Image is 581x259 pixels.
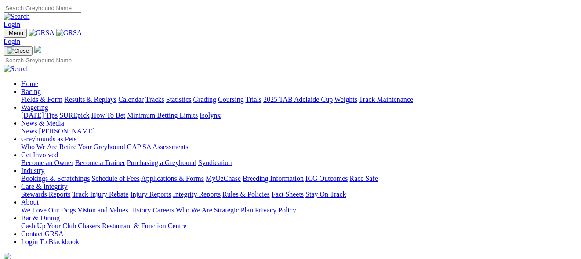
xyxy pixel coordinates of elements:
[21,206,76,214] a: We Love Our Dogs
[21,222,577,230] div: Bar & Dining
[305,175,348,182] a: ICG Outcomes
[263,96,333,103] a: 2025 TAB Adelaide Cup
[166,96,192,103] a: Statistics
[21,214,60,222] a: Bar & Dining
[218,96,244,103] a: Coursing
[243,175,304,182] a: Breeding Information
[59,143,125,151] a: Retire Your Greyhound
[21,167,44,174] a: Industry
[153,206,174,214] a: Careers
[21,230,63,237] a: Contact GRSA
[39,127,94,135] a: [PERSON_NAME]
[118,96,144,103] a: Calendar
[21,191,70,198] a: Stewards Reports
[34,46,41,53] img: logo-grsa-white.png
[91,175,139,182] a: Schedule of Fees
[21,198,39,206] a: About
[21,238,79,245] a: Login To Blackbook
[4,46,33,56] button: Toggle navigation
[21,88,41,95] a: Racing
[176,206,212,214] a: Who We Are
[21,135,76,143] a: Greyhounds as Pets
[21,127,37,135] a: News
[21,119,64,127] a: News & Media
[21,96,62,103] a: Fields & Form
[127,159,196,166] a: Purchasing a Greyhound
[359,96,413,103] a: Track Maintenance
[9,30,23,36] span: Menu
[4,38,20,45] a: Login
[127,112,198,119] a: Minimum Betting Limits
[21,222,76,230] a: Cash Up Your Club
[75,159,125,166] a: Become a Trainer
[222,191,270,198] a: Rules & Policies
[198,159,232,166] a: Syndication
[21,143,577,151] div: Greyhounds as Pets
[21,159,73,166] a: Become an Owner
[21,191,577,198] div: Care & Integrity
[245,96,261,103] a: Trials
[7,47,29,54] img: Close
[77,206,128,214] a: Vision and Values
[206,175,241,182] a: MyOzChase
[200,112,221,119] a: Isolynx
[21,175,90,182] a: Bookings & Scratchings
[141,175,204,182] a: Applications & Forms
[145,96,164,103] a: Tracks
[21,151,58,158] a: Get Involved
[21,183,68,190] a: Care & Integrity
[64,96,116,103] a: Results & Replays
[305,191,346,198] a: Stay On Track
[4,21,20,28] a: Login
[130,191,171,198] a: Injury Reports
[4,65,30,73] img: Search
[193,96,216,103] a: Grading
[21,104,48,111] a: Wagering
[21,80,38,87] a: Home
[4,56,81,65] input: Search
[334,96,357,103] a: Weights
[56,29,82,37] img: GRSA
[21,96,577,104] div: Racing
[255,206,296,214] a: Privacy Policy
[91,112,126,119] a: How To Bet
[349,175,378,182] a: Race Safe
[72,191,128,198] a: Track Injury Rebate
[21,206,577,214] div: About
[21,112,58,119] a: [DATE] Tips
[272,191,304,198] a: Fact Sheets
[4,13,30,21] img: Search
[59,112,89,119] a: SUREpick
[173,191,221,198] a: Integrity Reports
[4,4,81,13] input: Search
[21,143,58,151] a: Who We Are
[130,206,151,214] a: History
[21,175,577,183] div: Industry
[4,29,27,38] button: Toggle navigation
[21,159,577,167] div: Get Involved
[21,127,577,135] div: News & Media
[21,112,577,119] div: Wagering
[29,29,54,37] img: GRSA
[78,222,186,230] a: Chasers Restaurant & Function Centre
[127,143,189,151] a: GAP SA Assessments
[214,206,253,214] a: Strategic Plan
